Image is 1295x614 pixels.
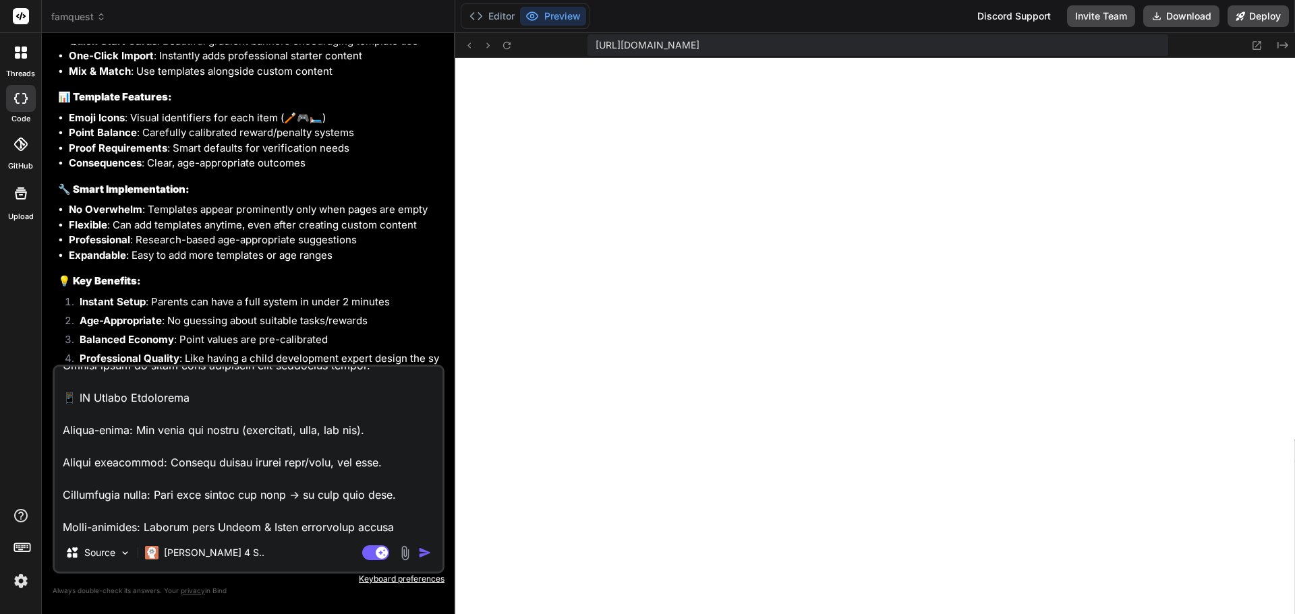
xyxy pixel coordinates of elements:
[55,367,442,534] textarea: l ipsu do! Sitamet con! Adi el sedd eius te incidi ut lab, etdo'm al enimadmini veni qu nos exerc...
[69,49,154,62] strong: One-Click Import
[145,546,159,559] img: Claude 4 Sonnet
[69,218,107,231] strong: Flexible
[119,547,131,559] img: Pick Models
[181,586,205,594] span: privacy
[58,183,190,195] strong: 🔧 Smart Implementation:
[164,546,264,559] p: [PERSON_NAME] 4 S..
[69,156,142,169] strong: Consequences
[69,111,125,124] strong: Emoji Icons
[69,34,157,47] strong: Quick Start Cards
[520,7,586,26] button: Preview
[80,295,146,308] strong: Instant Setup
[80,352,179,365] strong: Professional Quality
[455,58,1295,614] iframe: Preview
[69,64,442,80] li: : Use templates alongside custom content
[80,314,162,327] strong: Age-Appropriate
[464,7,520,26] button: Editor
[69,233,442,248] li: : Research-based age-appropriate suggestions
[69,218,442,233] li: : Can add templates anytime, even after creating custom content
[69,49,442,64] li: : Instantly adds professional starter content
[8,211,34,222] label: Upload
[69,126,137,139] strong: Point Balance
[58,274,141,287] strong: 💡 Key Benefits:
[69,248,442,264] li: : Easy to add more templates or age ranges
[1228,5,1289,27] button: Deploy
[53,574,444,584] p: Keyboard preferences
[69,156,442,171] li: : Clear, age-appropriate outcomes
[69,203,142,216] strong: No Overwhelm
[69,111,442,126] li: : Visual identifiers for each item (🪥🎮🛏️)
[596,38,699,52] span: [URL][DOMAIN_NAME]
[969,5,1059,27] div: Discord Support
[69,65,131,78] strong: Mix & Match
[69,233,130,246] strong: Professional
[69,141,442,156] li: : Smart defaults for verification needs
[84,546,115,559] p: Source
[80,333,174,346] strong: Balanced Economy
[8,160,33,172] label: GitHub
[69,351,442,381] li: : Like having a child development expert design the system
[51,10,106,24] span: famquest
[69,202,442,218] li: : Templates appear prominently only when pages are empty
[6,68,35,80] label: threads
[11,113,30,125] label: code
[418,546,432,559] img: icon
[69,332,442,351] li: : Point values are pre-calibrated
[69,249,126,262] strong: Expandable
[69,313,442,332] li: : No guessing about suitable tasks/rewards
[1067,5,1135,27] button: Invite Team
[397,545,413,561] img: attachment
[69,295,442,313] li: : Parents can have a full system in under 2 minutes
[53,584,444,597] p: Always double-check its answers. Your in Bind
[69,125,442,141] li: : Carefully calibrated reward/penalty systems
[1143,5,1219,27] button: Download
[9,570,32,592] img: settings
[58,90,172,103] strong: 📊 Template Features:
[69,142,167,154] strong: Proof Requirements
